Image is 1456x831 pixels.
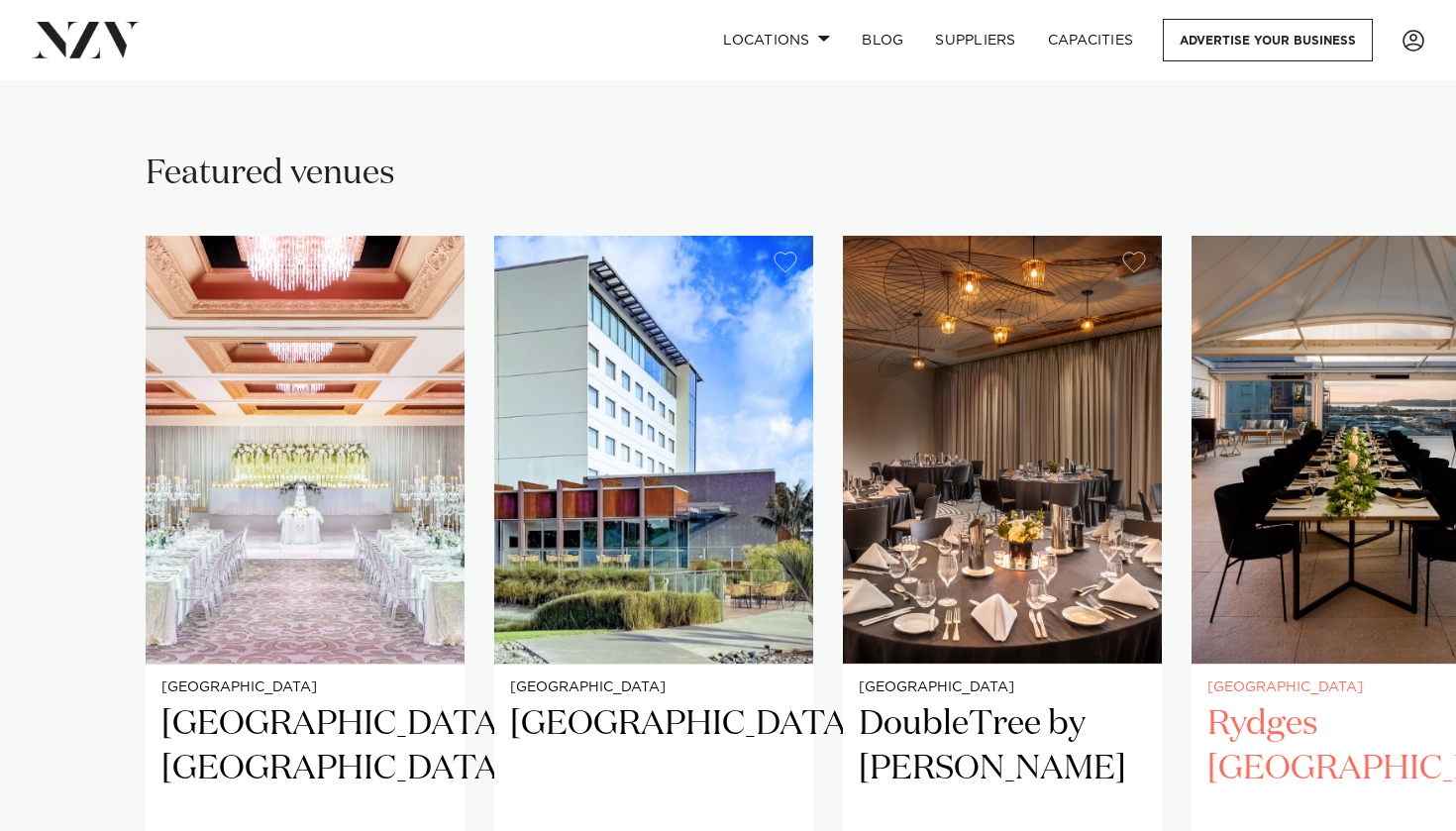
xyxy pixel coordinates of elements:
a: Locations [707,19,846,61]
a: Advertise your business [1163,19,1373,61]
img: nzv-logo.png [32,22,140,57]
small: [GEOGRAPHIC_DATA] [510,680,797,695]
img: Corporate gala dinner setup at Hilton Karaka [843,236,1162,664]
a: BLOG [846,19,919,61]
a: SUPPLIERS [919,19,1031,61]
small: [GEOGRAPHIC_DATA] [859,680,1146,695]
h2: Featured venues [146,152,395,196]
small: [GEOGRAPHIC_DATA] [161,680,449,695]
a: Capacities [1032,19,1150,61]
